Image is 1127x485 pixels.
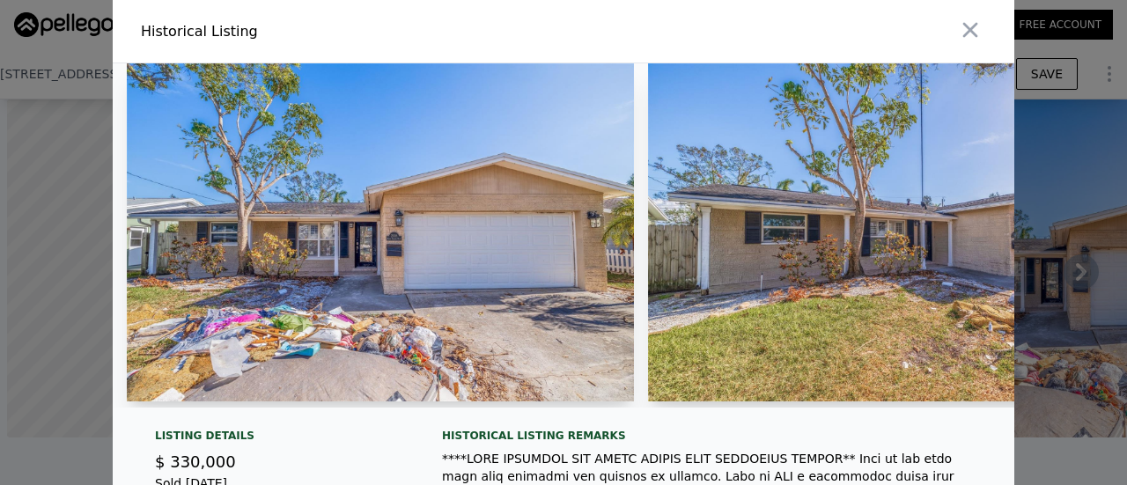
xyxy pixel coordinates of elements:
div: Historical Listing remarks [442,429,986,443]
span: $ 330,000 [155,452,236,471]
img: Property Img [127,63,634,401]
div: Historical Listing [141,21,556,42]
div: Listing Details [155,429,400,450]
